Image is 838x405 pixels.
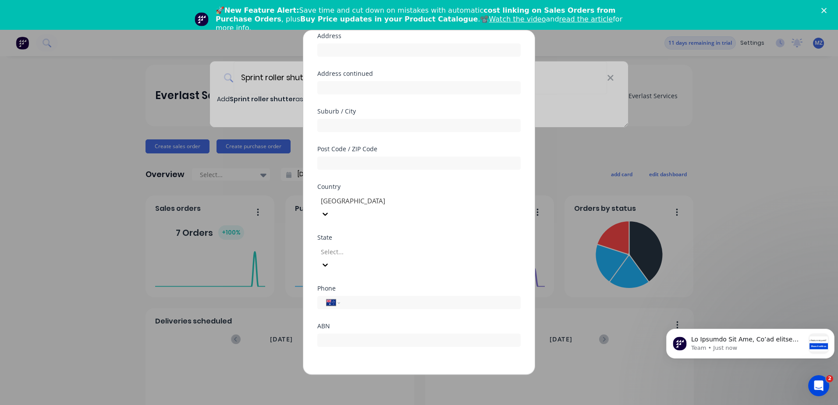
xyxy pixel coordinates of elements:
div: ABN [317,323,521,329]
div: Post Code / ZIP Code [317,146,521,152]
div: 🚀 Save time and cut down on mistakes with automatic , plus .📽️ and for more info. [216,6,629,32]
a: Watch the video [489,15,546,23]
span: 2 [826,375,833,382]
div: State [317,234,521,241]
div: Address [317,33,521,39]
div: Close [821,8,830,13]
b: Buy Price updates in your Product Catalogue [300,15,478,23]
div: Suburb / City [317,108,521,114]
b: cost linking on Sales Orders from Purchase Orders [216,6,615,23]
iframe: Intercom notifications message [663,311,838,373]
div: Country [317,184,521,190]
iframe: Intercom live chat [808,375,829,396]
div: Phone [317,285,521,291]
img: Profile image for Team [195,12,209,26]
b: New Feature Alert: [224,6,299,14]
p: Message from Team, sent Just now [28,33,142,41]
div: Address continued [317,71,521,77]
a: read the article [559,15,613,23]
